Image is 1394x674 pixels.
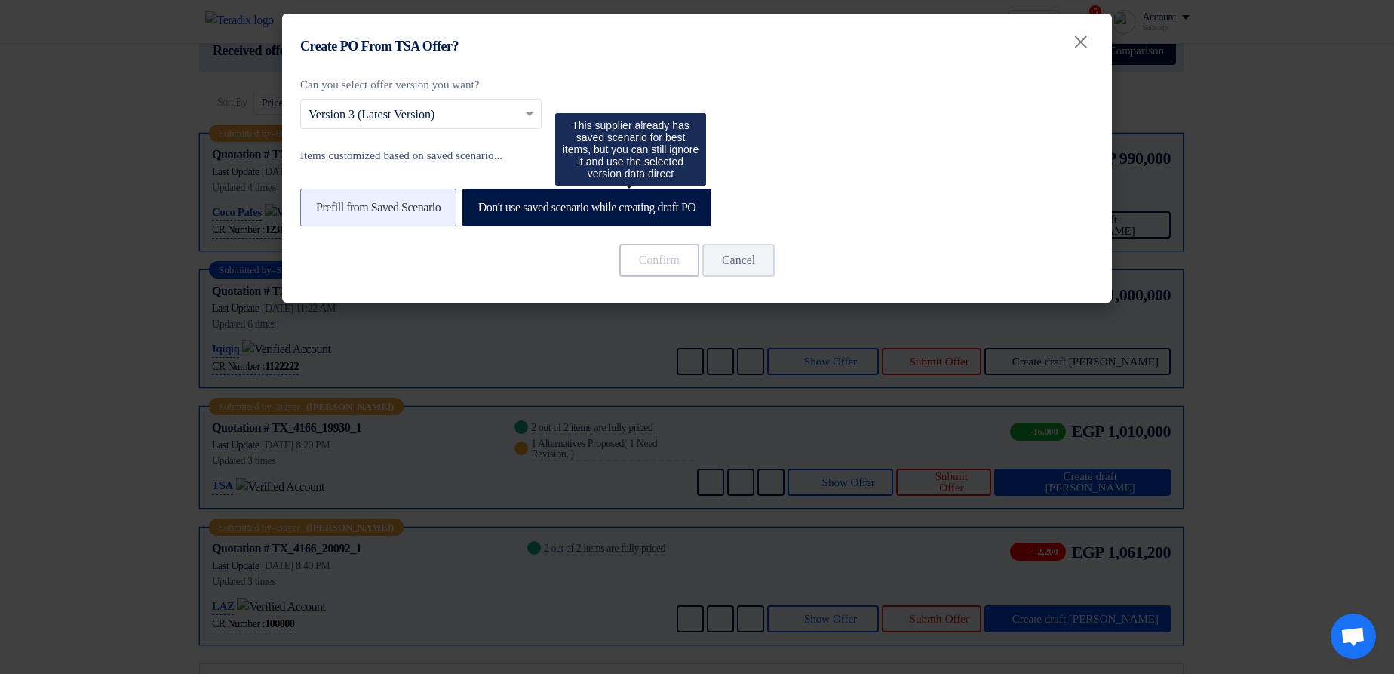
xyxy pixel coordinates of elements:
label: Can you select offer version you want? [300,76,542,94]
h4: Create PO From TSA Offer? [300,36,459,57]
button: Close [1060,24,1101,54]
div: Open chat [1331,614,1376,659]
label: Prefill from Saved Scenario [300,189,456,226]
button: Confirm [619,244,699,277]
div: This supplier already has saved scenario for best items, but you can still ignore it and use the ... [555,113,706,186]
label: Don't use saved scenario while creating draft PO [462,189,712,226]
span: × [1072,25,1089,59]
button: Cancel [702,244,775,277]
label: Items customized based on saved scenario... [300,147,1094,165]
